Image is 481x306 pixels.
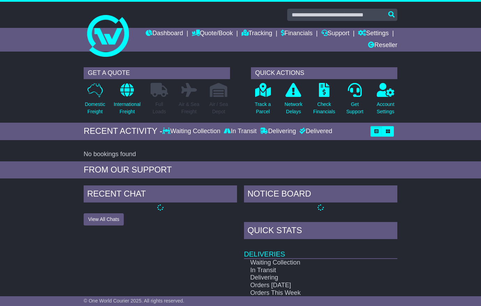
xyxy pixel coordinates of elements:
div: RECENT CHAT [84,185,237,204]
p: Air / Sea Depot [209,101,228,115]
a: Dashboard [146,28,183,40]
td: In Transit [244,267,375,274]
button: View All Chats [84,213,124,225]
div: QUICK ACTIONS [251,67,397,79]
a: Financials [281,28,313,40]
div: Quick Stats [244,222,397,241]
a: InternationalFreight [113,83,141,119]
p: Check Financials [313,101,335,115]
a: Track aParcel [254,83,271,119]
p: Domestic Freight [85,101,105,115]
td: Delivering [244,274,375,282]
a: GetSupport [346,83,364,119]
a: Settings [358,28,389,40]
div: NOTICE BOARD [244,185,397,204]
div: No bookings found [84,151,397,158]
td: Orders This Week [244,289,375,297]
span: © One World Courier 2025. All rights reserved. [84,298,184,304]
div: Waiting Collection [162,128,222,135]
p: Air & Sea Freight [179,101,199,115]
a: Tracking [242,28,272,40]
a: Quote/Book [192,28,233,40]
div: Delivering [258,128,298,135]
p: Track a Parcel [255,101,271,115]
div: FROM OUR SUPPORT [84,165,397,175]
td: Orders [DATE] [244,282,375,289]
a: NetworkDelays [284,83,303,119]
td: Waiting Collection [244,259,375,267]
p: International Freight [114,101,140,115]
a: CheckFinancials [313,83,335,119]
a: AccountSettings [376,83,395,119]
div: GET A QUOTE [84,67,230,79]
a: Reseller [368,40,397,52]
p: Network Delays [284,101,302,115]
div: Delivered [298,128,332,135]
p: Get Support [346,101,363,115]
a: DomesticFreight [84,83,105,119]
a: Support [321,28,350,40]
div: In Transit [222,128,258,135]
td: Deliveries [244,241,397,259]
div: RECENT ACTIVITY - [84,126,162,136]
p: Account Settings [377,101,395,115]
p: Full Loads [151,101,168,115]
